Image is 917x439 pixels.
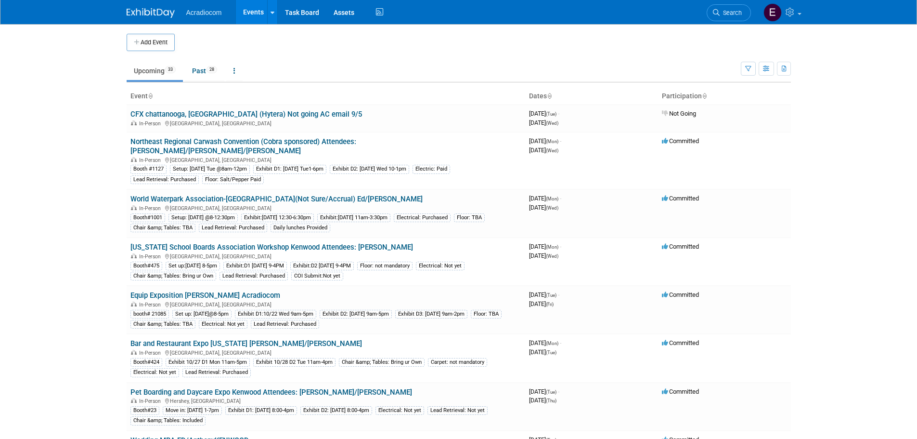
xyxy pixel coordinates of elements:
a: Bar and Restaurant Expo [US_STATE] [PERSON_NAME]/[PERSON_NAME] [130,339,362,348]
span: In-Person [139,120,164,127]
div: Chair &amp; Tables: Included [130,416,206,425]
a: Sort by Event Name [148,92,153,100]
th: Dates [525,88,658,105]
span: Not Going [662,110,696,117]
div: Booth#475 [130,262,162,270]
div: Set up: [DATE]@8-5pm [172,310,232,319]
div: Exhibit D2: [DATE] Wed 10-1pm [330,165,409,173]
img: In-Person Event [131,157,137,162]
th: Participation [658,88,791,105]
div: Chair &amp; Tables: TBA [130,224,195,232]
span: Committed [662,195,699,202]
span: Committed [662,243,699,250]
span: [DATE] [529,137,561,145]
a: Equip Exposition [PERSON_NAME] Acradiocom [130,291,280,300]
th: Event [127,88,525,105]
img: In-Person Event [131,350,137,355]
div: Chair &amp; Tables: TBA [130,320,195,329]
div: [GEOGRAPHIC_DATA], [GEOGRAPHIC_DATA] [130,252,521,260]
div: Electrical: Not yet [375,406,424,415]
div: Move in: [DATE] 1-7pm [163,406,222,415]
span: [DATE] [529,204,558,211]
span: [DATE] [529,339,561,346]
img: In-Person Event [131,205,137,210]
div: [GEOGRAPHIC_DATA], [GEOGRAPHIC_DATA] [130,204,521,212]
div: Booth #1127 [130,165,167,173]
div: Setup: [DATE] Tue @8am-12pm [170,165,250,173]
div: Booth#1001 [130,213,165,222]
div: Lead Retrieval: Purchased [251,320,319,329]
span: [DATE] [529,397,556,404]
span: Committed [662,388,699,395]
div: booth# 21085 [130,310,169,319]
span: 28 [207,66,217,73]
a: Pet Boarding and Daycare Expo Kenwood Attendees: [PERSON_NAME]/[PERSON_NAME] [130,388,412,397]
span: Committed [662,291,699,298]
div: Exhibit D2: [DATE] 8:00-4pm [300,406,372,415]
div: Electrical: Not yet [199,320,247,329]
span: In-Person [139,302,164,308]
span: - [560,243,561,250]
div: Exhibit D3: [DATE] 9am-2pm [395,310,467,319]
span: (Wed) [546,253,558,259]
span: (Tue) [546,111,556,117]
span: In-Person [139,350,164,356]
span: 33 [165,66,176,73]
span: [DATE] [529,195,561,202]
span: (Mon) [546,139,558,144]
span: (Tue) [546,293,556,298]
span: (Wed) [546,205,558,211]
div: Exhibit:D2 [DATE] 9-4PM [290,262,354,270]
img: In-Person Event [131,253,137,258]
div: Exhibit 10/27 D1 Mon 11am-5pm [166,358,250,367]
span: In-Person [139,205,164,212]
div: Exhibit:[DATE] 11am-3:30pm [317,213,390,222]
div: Exhibit D1: [DATE] 8:00-4pm [225,406,297,415]
a: [US_STATE] School Boards Association Workshop Kenwood Attendees: [PERSON_NAME] [130,243,413,252]
span: (Fri) [546,302,554,307]
div: Exhibit D1:10/22 Wed 9am-5pm [235,310,316,319]
span: [DATE] [529,300,554,307]
div: Floor: TBA [454,213,485,222]
span: Acradiocom [186,9,222,16]
img: In-Person Event [131,302,137,306]
div: Electrical: Not yet [130,368,179,377]
div: [GEOGRAPHIC_DATA], [GEOGRAPHIC_DATA] [130,156,521,163]
span: [DATE] [529,119,558,126]
div: Exhibit D2: [DATE] 9am-5pm [320,310,392,319]
div: Floor: not mandatory [357,262,413,270]
img: ExhibitDay [127,8,175,18]
div: Setup: [DATE] @8-12:30pm [168,213,238,222]
span: [DATE] [529,388,559,395]
span: (Tue) [546,350,556,355]
span: Search [720,9,742,16]
span: [DATE] [529,291,559,298]
div: Carpet: not mandatory [428,358,487,367]
div: Electric: Paid [413,165,450,173]
a: World Waterpark Association-[GEOGRAPHIC_DATA](Not Sure/Accrual) Ed/[PERSON_NAME] [130,195,423,203]
span: - [558,291,559,298]
div: Lead Retrieval: Purchased [182,368,251,377]
span: - [560,137,561,145]
img: In-Person Event [131,120,137,125]
img: In-Person Event [131,398,137,403]
div: [GEOGRAPHIC_DATA], [GEOGRAPHIC_DATA] [130,348,521,356]
a: Search [707,4,751,21]
span: (Tue) [546,389,556,395]
span: In-Person [139,253,164,260]
span: [DATE] [529,243,561,250]
button: Add Event [127,34,175,51]
a: Sort by Participation Type [702,92,707,100]
span: In-Person [139,398,164,404]
div: Lead Retrieval: Purchased [220,272,288,280]
span: (Wed) [546,120,558,126]
div: Floor: TBA [471,310,502,319]
span: (Mon) [546,244,558,250]
div: Booth#23 [130,406,159,415]
div: Exhibit 10/28 D2 Tue 11am-4pm [253,358,336,367]
div: Electrical: Not yet [416,262,465,270]
div: Floor: Salt/Pepper Paid [202,175,264,184]
span: - [560,339,561,346]
span: (Thu) [546,398,556,403]
div: [GEOGRAPHIC_DATA], [GEOGRAPHIC_DATA] [130,300,521,308]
